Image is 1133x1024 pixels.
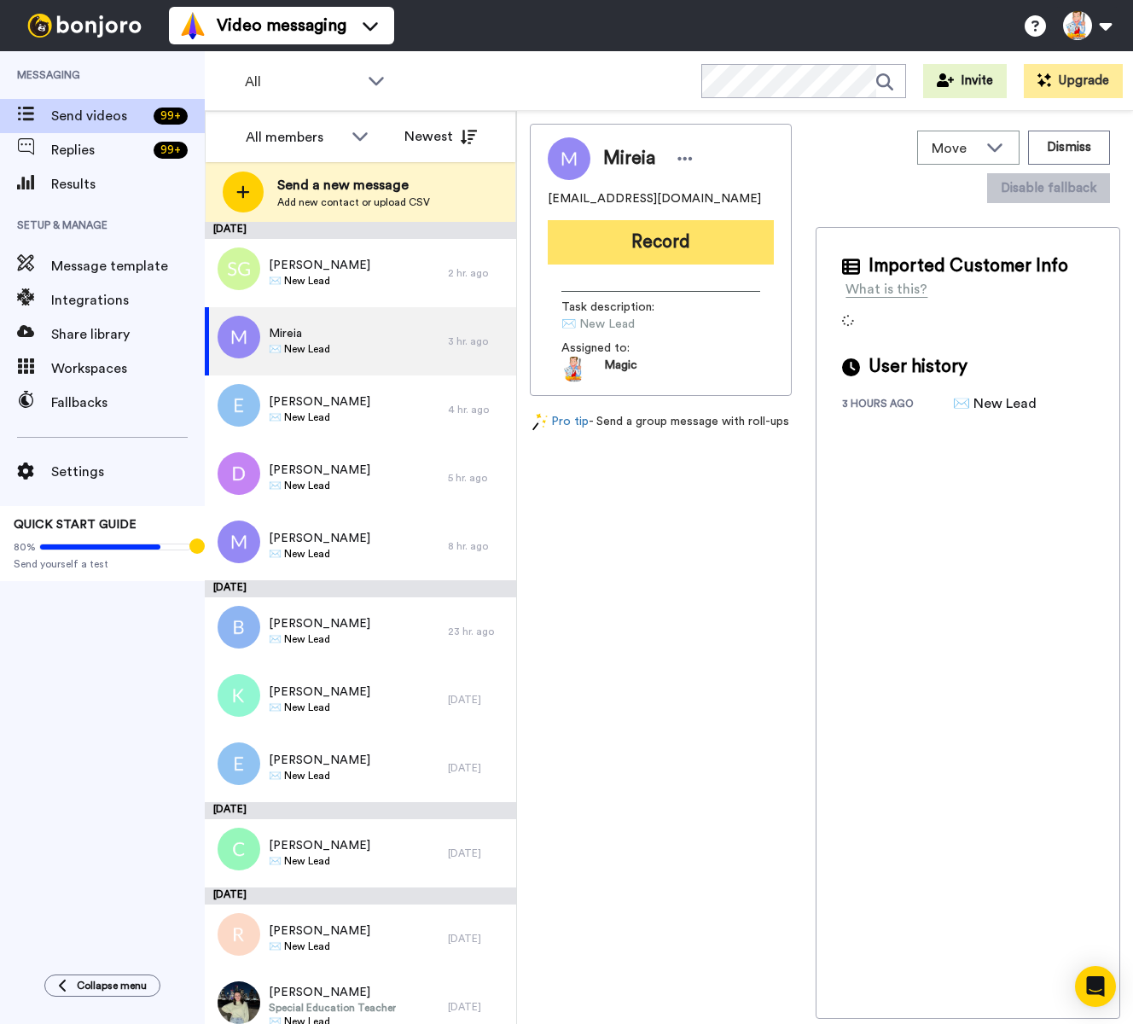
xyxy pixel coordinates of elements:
[269,684,370,701] span: [PERSON_NAME]
[269,274,370,288] span: ✉️ New Lead
[269,940,370,953] span: ✉️ New Lead
[189,538,205,554] div: Tooltip anchor
[14,519,137,531] span: QUICK START GUIDE
[1028,131,1110,165] button: Dismiss
[448,761,508,775] div: [DATE]
[953,393,1038,414] div: ✉️ New Lead
[987,173,1110,203] button: Disable fallback
[269,984,396,1001] span: [PERSON_NAME]
[154,142,188,159] div: 99 +
[51,393,205,413] span: Fallbacks
[269,410,370,424] span: ✉️ New Lead
[530,413,792,431] div: - Send a group message with roll-ups
[218,384,260,427] img: e.png
[218,316,260,358] img: m.png
[548,220,774,265] button: Record
[269,462,370,479] span: [PERSON_NAME]
[448,403,508,416] div: 4 hr. ago
[44,975,160,997] button: Collapse menu
[205,887,516,905] div: [DATE]
[269,922,370,940] span: [PERSON_NAME]
[448,625,508,638] div: 23 hr. ago
[269,632,370,646] span: ✉️ New Lead
[218,606,260,649] img: b.png
[217,14,346,38] span: Video messaging
[218,913,260,956] img: r.png
[532,413,548,431] img: magic-wand.svg
[448,693,508,707] div: [DATE]
[269,1001,396,1015] span: Special Education Teacher
[448,471,508,485] div: 5 hr. ago
[448,266,508,280] div: 2 hr. ago
[269,701,370,714] span: ✉️ New Lead
[604,357,637,382] span: Magic
[1024,64,1123,98] button: Upgrade
[548,190,761,207] span: [EMAIL_ADDRESS][DOMAIN_NAME]
[269,854,370,868] span: ✉️ New Lead
[218,521,260,563] img: m.png
[448,932,508,945] div: [DATE]
[269,615,370,632] span: [PERSON_NAME]
[269,530,370,547] span: [PERSON_NAME]
[218,742,260,785] img: e.png
[51,174,205,195] span: Results
[51,256,205,276] span: Message template
[1075,966,1116,1007] div: Open Intercom Messenger
[561,357,587,382] img: 15d1c799-1a2a-44da-886b-0dc1005ab79c-1524146106.jpg
[269,769,370,783] span: ✉️ New Lead
[532,413,589,431] a: Pro tip
[14,540,36,554] span: 80%
[20,14,148,38] img: bj-logo-header-white.svg
[448,539,508,553] div: 8 hr. ago
[218,828,260,870] img: c.png
[154,108,188,125] div: 99 +
[869,354,967,380] span: User history
[392,119,490,154] button: Newest
[77,979,147,992] span: Collapse menu
[51,462,205,482] span: Settings
[14,557,191,571] span: Send yourself a test
[51,358,205,379] span: Workspaces
[205,802,516,819] div: [DATE]
[218,674,260,717] img: k.png
[51,140,147,160] span: Replies
[269,547,370,561] span: ✉️ New Lead
[246,127,343,148] div: All members
[269,393,370,410] span: [PERSON_NAME]
[205,222,516,239] div: [DATE]
[269,837,370,854] span: [PERSON_NAME]
[269,752,370,769] span: [PERSON_NAME]
[245,72,359,92] span: All
[269,479,370,492] span: ✉️ New Lead
[603,146,655,172] span: Mireia
[51,106,147,126] span: Send videos
[869,253,1068,279] span: Imported Customer Info
[448,847,508,860] div: [DATE]
[932,138,978,159] span: Move
[561,316,723,333] span: ✉️ New Lead
[561,299,681,316] span: Task description :
[923,64,1007,98] button: Invite
[845,279,927,300] div: What is this?
[51,290,205,311] span: Integrations
[269,325,330,342] span: Mireia
[548,137,590,180] img: Image of Mireia
[277,175,430,195] span: Send a new message
[218,452,260,495] img: d.png
[277,195,430,209] span: Add new contact or upload CSV
[842,397,953,414] div: 3 hours ago
[218,247,260,290] img: sg.png
[51,324,205,345] span: Share library
[179,12,206,39] img: vm-color.svg
[269,257,370,274] span: [PERSON_NAME]
[218,981,260,1024] img: bdce223a-33d5-4222-85a4-c2a3f6b04a4c.jpg
[448,1000,508,1014] div: [DATE]
[561,340,681,357] span: Assigned to:
[269,342,330,356] span: ✉️ New Lead
[448,335,508,348] div: 3 hr. ago
[205,580,516,597] div: [DATE]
